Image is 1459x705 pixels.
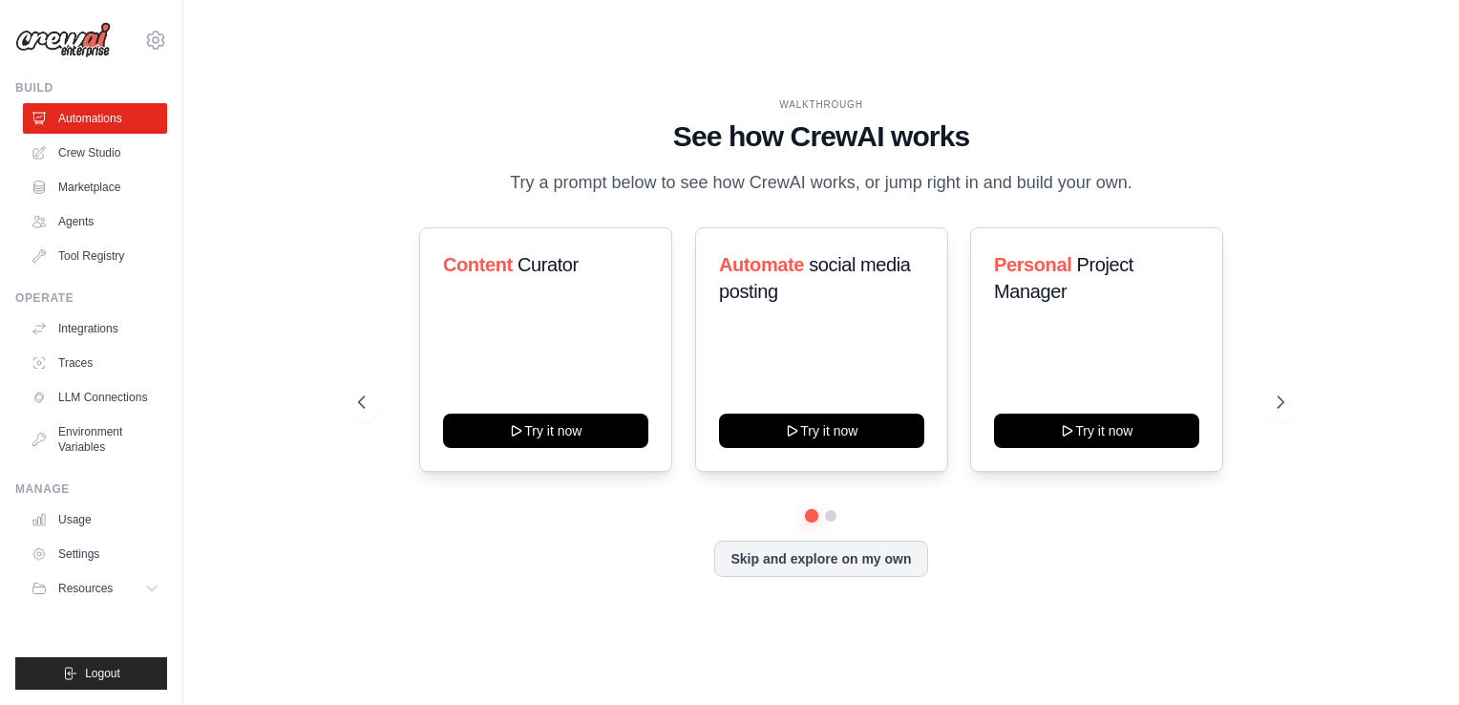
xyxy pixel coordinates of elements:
button: Try it now [994,414,1199,448]
span: Curator [518,254,579,275]
div: WALKTHROUGH [358,97,1284,112]
a: Integrations [23,313,167,344]
button: Resources [23,573,167,604]
span: Logout [85,666,120,681]
a: Traces [23,348,167,378]
p: Try a prompt below to see how CrewAI works, or jump right in and build your own. [500,169,1142,197]
span: Automate [719,254,804,275]
a: Automations [23,103,167,134]
button: Try it now [719,414,924,448]
h1: See how CrewAI works [358,119,1284,154]
button: Logout [15,657,167,690]
a: Environment Variables [23,417,167,462]
a: Settings [23,539,167,569]
div: Operate [15,290,167,306]
button: Try it now [443,414,648,448]
span: Resources [58,581,113,596]
div: Build [15,80,167,96]
a: Tool Registry [23,241,167,271]
span: Content [443,254,513,275]
a: LLM Connections [23,382,167,413]
a: Agents [23,206,167,237]
a: Usage [23,504,167,535]
div: Manage [15,481,167,497]
span: social media posting [719,254,911,302]
span: Personal [994,254,1071,275]
button: Skip and explore on my own [714,541,927,577]
img: Logo [15,22,111,58]
a: Marketplace [23,172,167,203]
a: Crew Studio [23,138,167,168]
